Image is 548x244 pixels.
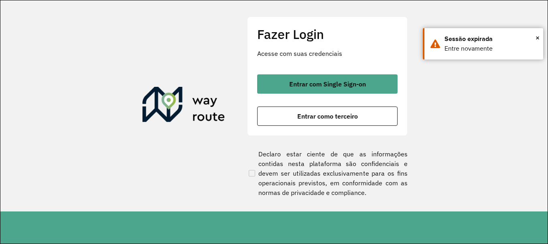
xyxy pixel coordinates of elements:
p: Acesse com suas credenciais [257,49,398,58]
button: button [257,107,398,126]
button: button [257,74,398,94]
button: Close [536,32,540,44]
span: × [536,32,540,44]
span: Entrar como terceiro [297,113,358,119]
h2: Fazer Login [257,27,398,42]
span: Entrar com Single Sign-on [289,81,366,87]
div: Sessão expirada [444,34,537,44]
div: Entre novamente [444,44,537,53]
label: Declaro estar ciente de que as informações contidas nesta plataforma são confidenciais e devem se... [247,149,408,197]
img: Roteirizador AmbevTech [142,87,225,125]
